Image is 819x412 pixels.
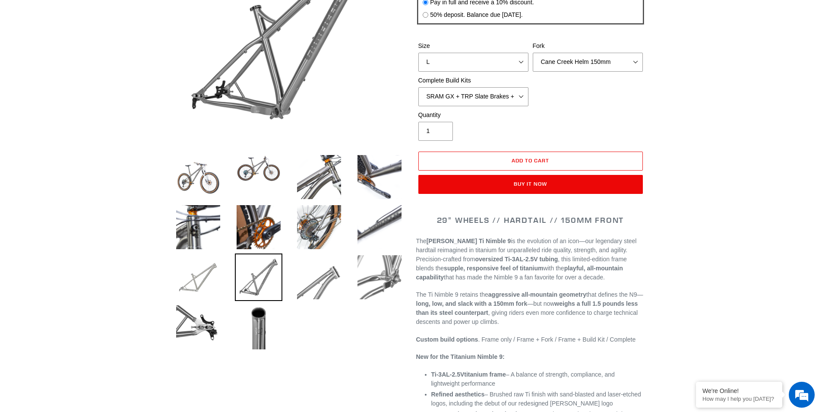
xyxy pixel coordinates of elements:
[418,152,643,171] button: Add to cart
[174,304,222,351] img: Load image into Gallery viewer, TI NIMBLE 9
[416,237,645,282] p: The is the evolution of an icon—our legendary steel hardtail reimagined in titanium for unparalle...
[533,41,643,51] label: Fork
[702,396,776,402] p: How may I help you today?
[416,353,505,360] strong: New for the Titanium Nimble 9:
[295,153,343,201] img: Load image into Gallery viewer, TI NIMBLE 9
[418,111,528,120] label: Quantity
[512,157,549,164] span: Add to cart
[702,387,776,394] div: We're Online!
[416,335,645,344] p: . Frame only / Frame + Fork / Frame + Build Kit / Complete
[437,215,624,225] span: 29" WHEELS // HARDTAIL // 150MM FRONT
[431,370,645,388] li: – A balance of strength, compliance, and lightweight performance
[174,254,222,301] img: Load image into Gallery viewer, TI NIMBLE 9
[9,48,22,60] div: Navigation go back
[418,41,528,51] label: Size
[50,109,119,196] span: We're online!
[174,203,222,251] img: Load image into Gallery viewer, TI NIMBLE 9
[418,76,528,85] label: Complete Build Kits
[356,254,403,301] img: Load image into Gallery viewer, TI NIMBLE 9
[235,153,282,184] img: Load image into Gallery viewer, TI NIMBLE 9
[174,153,222,201] img: Load image into Gallery viewer, TI NIMBLE 9
[142,4,162,25] div: Minimize live chat window
[416,336,478,343] strong: Custom build options
[28,43,49,65] img: d_696896380_company_1647369064580_696896380
[475,256,558,263] strong: oversized Ti-3AL-2.5V tubing
[431,371,465,378] span: Ti-3AL-2.5V
[58,48,158,60] div: Chat with us now
[444,265,543,272] strong: supple, responsive feel of titanium
[235,254,282,301] img: Load image into Gallery viewer, TI NIMBLE 9
[488,291,586,298] strong: aggressive all-mountain geometry
[418,175,643,194] button: Buy it now
[427,238,511,244] strong: [PERSON_NAME] Ti Nimble 9
[431,391,485,398] strong: Refined aesthetics
[4,236,164,266] textarea: Type your message and hit 'Enter'
[356,153,403,201] img: Load image into Gallery viewer, TI NIMBLE 9
[295,254,343,301] img: Load image into Gallery viewer, TI NIMBLE 9
[235,203,282,251] img: Load image into Gallery viewer, TI NIMBLE 9
[431,371,506,378] strong: titanium frame
[416,290,645,326] p: The Ti Nimble 9 retains the that defines the N9— —but now , giving riders even more confidence to...
[356,203,403,251] img: Load image into Gallery viewer, TI NIMBLE 9
[431,390,645,408] li: – Brushed raw Ti finish with sand-blasted and laser-etched logos, including the debut of our rede...
[430,10,523,19] label: 50% deposit. Balance due [DATE].
[416,300,528,307] strong: long, low, and slack with a 150mm fork
[416,300,638,316] strong: weighs a full 1.5 pounds less than its steel counterpart
[235,304,282,351] img: Load image into Gallery viewer, TI NIMBLE 9
[295,203,343,251] img: Load image into Gallery viewer, TI NIMBLE 9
